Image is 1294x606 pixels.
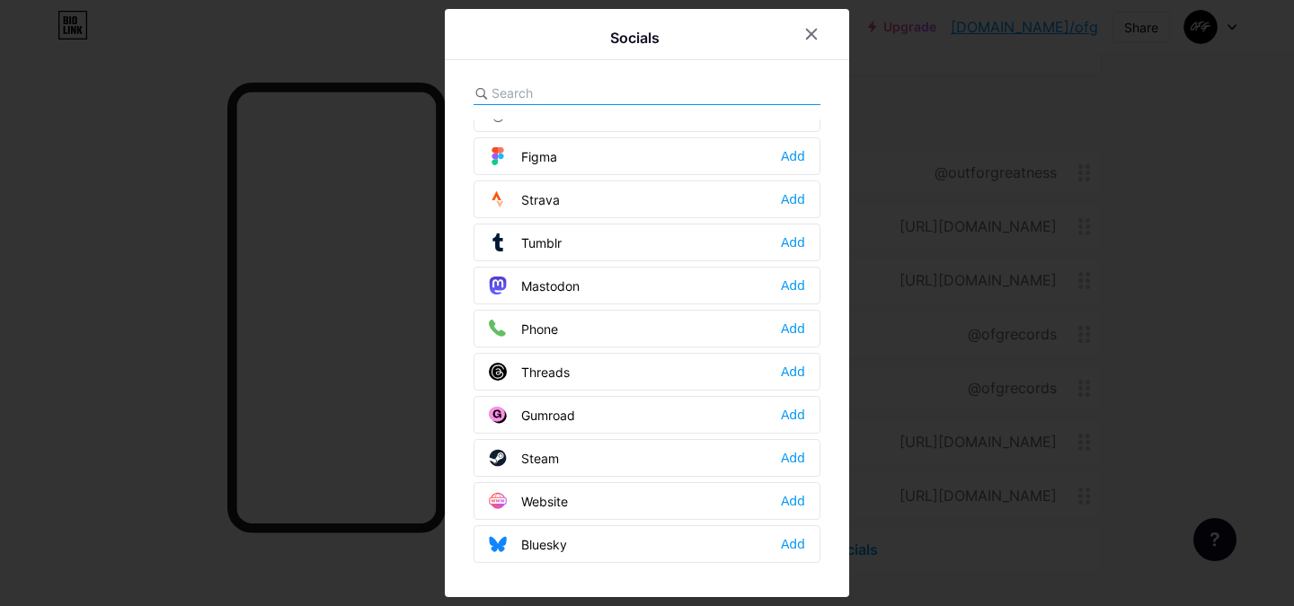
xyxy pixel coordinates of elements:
[489,406,575,424] div: Gumroad
[781,406,805,424] div: Add
[489,277,580,294] div: Mastodon
[492,83,690,102] input: Search
[489,233,562,251] div: Tumblr
[489,492,568,510] div: Website
[489,449,559,467] div: Steam
[489,190,560,208] div: Strava
[489,363,570,381] div: Threads
[781,320,805,338] div: Add
[781,363,805,381] div: Add
[489,104,586,122] div: Goodreads
[781,277,805,294] div: Add
[781,492,805,510] div: Add
[610,27,660,48] div: Socials
[489,535,567,553] div: Bluesky
[781,147,805,165] div: Add
[781,449,805,467] div: Add
[781,190,805,208] div: Add
[781,233,805,251] div: Add
[489,320,558,338] div: Phone
[781,535,805,553] div: Add
[489,147,557,165] div: Figma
